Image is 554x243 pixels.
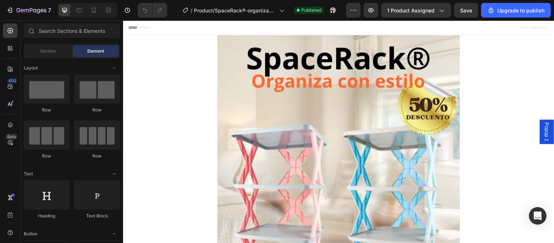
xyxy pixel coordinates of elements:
span: Toggle open [108,168,120,180]
div: Upgrade to publish [488,7,545,14]
p: 7 [48,6,51,15]
button: 1 product assigned [381,3,451,18]
div: 450 [7,78,18,84]
span: / [191,7,192,14]
div: Row [24,107,70,113]
div: Text Block [74,213,120,219]
span: Text [24,171,33,177]
div: Open Intercom Messenger [529,207,547,225]
div: Row [74,153,120,159]
span: Save [461,7,473,14]
span: Popup 1 [427,104,435,123]
span: Published [301,7,321,14]
span: Layout [24,65,38,71]
div: Beta [5,134,18,140]
span: Toggle open [108,62,120,74]
button: Upgrade to publish [481,3,551,18]
button: 7 [3,3,54,18]
div: Heading [24,213,70,219]
span: 1 product assigned [387,7,435,14]
div: Undo/Redo [138,3,167,18]
input: Search Sections & Elements [24,23,120,38]
span: Product/SpaceRack®-organizador de 5 niveles [194,7,276,14]
button: Save [454,3,478,18]
div: Row [24,153,70,159]
span: Button [24,231,37,237]
div: Row [74,107,120,113]
span: Toggle open [108,228,120,240]
span: Element [87,48,104,54]
span: Section [41,48,56,54]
